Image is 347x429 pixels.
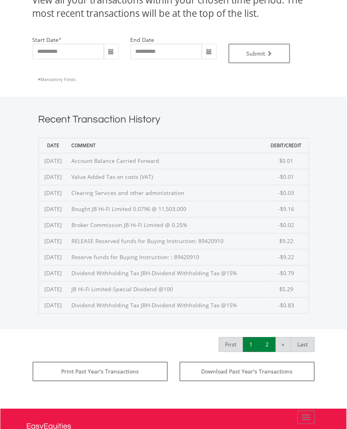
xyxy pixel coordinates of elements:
[275,337,291,352] a: »
[38,217,67,233] td: [DATE]
[38,153,67,169] td: [DATE]
[278,189,294,197] span: -$0.03
[38,233,67,249] td: [DATE]
[278,173,294,181] span: -$0.01
[278,302,294,309] span: -$0.83
[33,36,59,43] label: start date
[278,254,294,261] span: -$9.22
[38,169,67,185] td: [DATE]
[131,36,154,43] label: end date
[279,238,293,245] span: $9.22
[67,265,264,281] td: Dividend Withholding Tax JBH-Dividend Withholding Tax @15%
[38,265,67,281] td: [DATE]
[67,297,264,314] td: Dividend Withholding Tax JBH-Dividend Withholding Tax @15%
[38,281,67,297] td: [DATE]
[38,297,67,314] td: [DATE]
[67,281,264,297] td: JB Hi-Fi Limited-Special Dividend @100
[291,337,315,352] a: Last
[67,153,264,169] td: Account Balance Carried Forward
[264,138,309,153] th: Debit/Credit
[67,201,264,217] td: Bought JB Hi-Fi Limited 0.0796 @ 11,503.000
[38,76,76,82] span: Mandatory Fields
[67,233,264,249] td: RELEASE Reserved funds for Buying Instruction: 89420910
[38,249,67,265] td: [DATE]
[38,138,67,153] th: Date
[278,270,294,277] span: -$0.79
[279,157,293,165] span: $0.01
[38,201,67,217] td: [DATE]
[278,205,294,213] span: -$9.16
[243,337,260,352] a: 1
[38,113,309,130] h1: Recent Transaction History
[279,286,293,293] span: $5.29
[67,249,264,265] td: Reserve funds for Buying Instruction: : 89420910
[259,337,276,352] a: 2
[38,185,67,201] td: [DATE]
[219,337,243,352] a: First
[67,217,264,233] td: Broker Commission JB Hi-Fi Limited @ 0.25%
[67,185,264,201] td: Clearing Services and other administration
[278,222,294,229] span: -$0.02
[33,362,168,382] button: Print Past Year's Transactions
[180,362,315,382] button: Download Past Year's Transactions
[67,138,264,153] th: Comment
[229,44,291,63] button: Submit
[67,169,264,185] td: Value Added Tax on costs (VAT)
